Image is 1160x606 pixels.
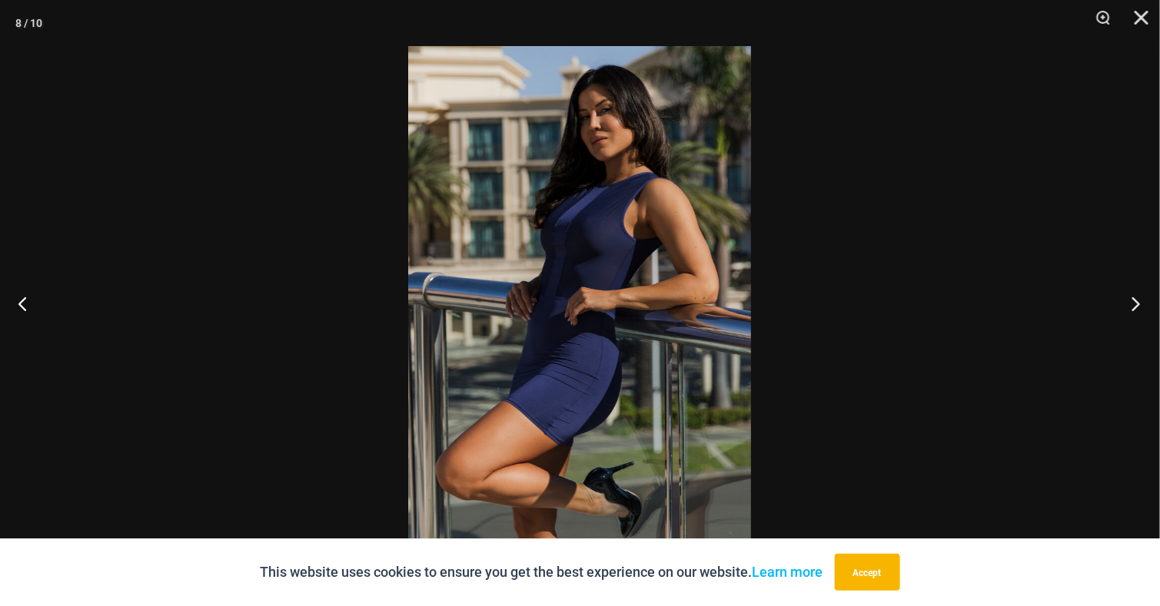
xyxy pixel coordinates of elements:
[1102,265,1160,342] button: Next
[261,561,823,584] p: This website uses cookies to ensure you get the best experience on our website.
[15,12,42,35] div: 8 / 10
[408,46,751,560] img: Desire Me Navy 5192 Dress 13
[835,554,900,591] button: Accept
[753,564,823,580] a: Learn more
